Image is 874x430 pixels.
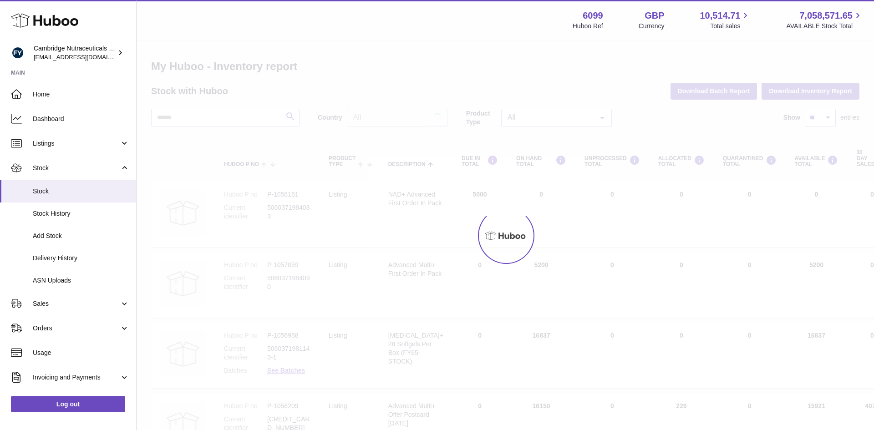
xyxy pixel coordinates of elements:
div: Currency [639,22,665,30]
span: Stock History [33,209,129,218]
span: Orders [33,324,120,333]
span: Add Stock [33,232,129,240]
span: Sales [33,299,120,308]
a: 10,514.71 Total sales [700,10,751,30]
span: 7,058,571.65 [799,10,853,22]
span: Stock [33,187,129,196]
div: Cambridge Nutraceuticals Ltd [34,44,116,61]
span: Dashboard [33,115,129,123]
a: Log out [11,396,125,412]
span: Usage [33,349,129,357]
img: huboo@camnutra.com [11,46,25,60]
span: AVAILABLE Stock Total [786,22,863,30]
span: Home [33,90,129,99]
span: [EMAIL_ADDRESS][DOMAIN_NAME] [34,53,134,61]
div: Huboo Ref [573,22,603,30]
strong: GBP [645,10,664,22]
a: 7,058,571.65 AVAILABLE Stock Total [786,10,863,30]
span: Delivery History [33,254,129,263]
span: Listings [33,139,120,148]
span: Total sales [710,22,751,30]
span: Stock [33,164,120,172]
span: Invoicing and Payments [33,373,120,382]
span: 10,514.71 [700,10,740,22]
span: ASN Uploads [33,276,129,285]
strong: 6099 [583,10,603,22]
